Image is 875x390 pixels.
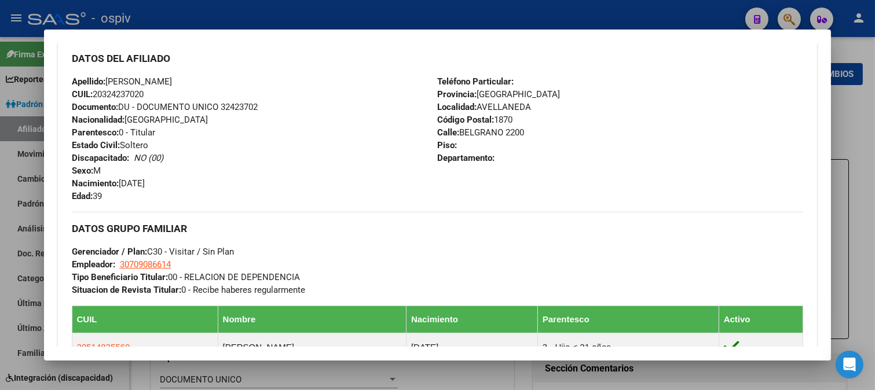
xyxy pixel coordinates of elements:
[719,306,803,333] th: Activo
[72,153,129,163] strong: Discapacitado:
[72,52,804,65] h3: DATOS DEL AFILIADO
[437,115,494,125] strong: Código Postal:
[72,140,120,150] strong: Estado Civil:
[72,165,101,176] span: M
[72,127,119,138] strong: Parentesco:
[72,127,155,138] span: 0 - Titular
[72,89,144,100] span: 20324237020
[72,165,93,176] strong: Sexo:
[72,246,234,257] span: C30 - Visitar / Sin Plan
[72,272,168,282] strong: Tipo Beneficiario Titular:
[72,140,148,150] span: Soltero
[72,89,93,100] strong: CUIL:
[437,102,477,112] strong: Localidad:
[437,127,524,138] span: BELGRANO 2200
[537,333,719,361] td: 3 - Hijo < 21 años
[836,351,863,378] div: Open Intercom Messenger
[407,306,538,333] th: Nacimiento
[72,246,147,257] strong: Gerenciador / Plan:
[72,178,145,189] span: [DATE]
[407,333,538,361] td: [DATE]
[72,178,119,189] strong: Nacimiento:
[72,259,115,270] strong: Empleador:
[72,222,804,235] h3: DATOS GRUPO FAMILIAR
[72,102,258,112] span: DU - DOCUMENTO UNICO 32423702
[437,76,514,87] strong: Teléfono Particular:
[72,115,125,125] strong: Nacionalidad:
[437,140,457,150] strong: Piso:
[72,76,105,87] strong: Apellido:
[437,89,477,100] strong: Provincia:
[72,191,102,201] span: 39
[437,153,495,163] strong: Departamento:
[218,333,406,361] td: [PERSON_NAME]
[72,102,118,112] strong: Documento:
[437,102,531,112] span: AVELLANEDA
[437,89,560,100] span: [GEOGRAPHIC_DATA]
[77,342,130,352] span: 20514835560
[72,285,305,295] span: 0 - Recibe haberes regularmente
[72,285,181,295] strong: Situacion de Revista Titular:
[134,153,163,163] i: NO (00)
[72,76,172,87] span: [PERSON_NAME]
[72,306,218,333] th: CUIL
[72,191,93,201] strong: Edad:
[537,306,719,333] th: Parentesco
[120,259,171,270] span: 30709086614
[437,127,459,138] strong: Calle:
[218,306,406,333] th: Nombre
[72,272,300,282] span: 00 - RELACION DE DEPENDENCIA
[437,115,512,125] span: 1870
[72,115,208,125] span: [GEOGRAPHIC_DATA]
